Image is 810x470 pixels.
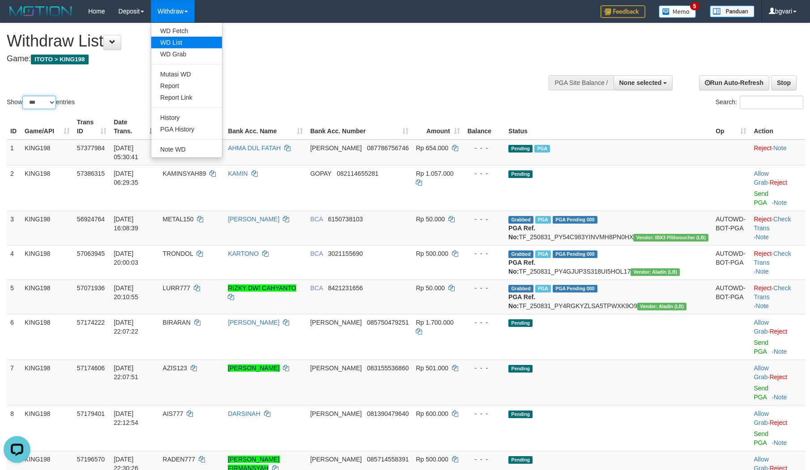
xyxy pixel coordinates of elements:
[114,410,138,426] span: [DATE] 22:12:54
[310,410,362,417] span: [PERSON_NAME]
[774,394,787,401] a: Note
[774,439,787,446] a: Note
[114,319,138,335] span: [DATE] 22:07:22
[7,140,21,165] td: 1
[77,250,105,257] span: 57063945
[508,456,533,464] span: Pending
[31,55,89,64] span: ITOTO > KING198
[467,215,501,224] div: - - -
[508,216,533,224] span: Grabbed
[21,211,73,245] td: KING198
[769,419,787,426] a: Reject
[467,169,501,178] div: - - -
[416,170,453,177] span: Rp 1.057.000
[750,140,806,165] td: ·
[769,373,787,381] a: Reject
[7,96,75,109] label: Show entries
[505,211,712,245] td: TF_250831_PY54C983YINVMH8PN0HX
[151,123,222,135] a: PGA History
[228,284,296,292] a: RIZKY DWI CAHYANTO
[754,250,791,266] a: Check Trans
[467,364,501,373] div: - - -
[337,170,378,177] span: Copy 082114655281 to clipboard
[712,114,750,140] th: Op: activate to sort column ascending
[224,114,307,140] th: Bank Acc. Name: activate to sort column ascending
[754,216,791,232] a: Check Trans
[712,245,750,279] td: AUTOWD-BOT-PGA
[21,405,73,451] td: KING198
[310,170,331,177] span: GOPAY
[508,170,533,178] span: Pending
[114,144,138,161] span: [DATE] 05:30:41
[7,114,21,140] th: ID
[712,211,750,245] td: AUTOWD-BOT-PGA
[21,360,73,405] td: KING198
[416,410,448,417] span: Rp 600.000
[690,2,699,10] span: 5
[151,68,222,80] a: Mutasi WD
[367,410,409,417] span: Copy 081390479640 to clipboard
[505,245,712,279] td: TF_250831_PY4GJUP3S318UI5HOL17
[755,268,769,275] a: Note
[310,364,362,372] span: [PERSON_NAME]
[712,279,750,314] td: AUTOWD-BOT-PGA
[310,144,362,152] span: [PERSON_NAME]
[553,216,597,224] span: PGA Pending
[508,285,533,292] span: Grabbed
[163,456,195,463] span: RADEN777
[77,410,105,417] span: 57179401
[754,216,772,223] a: Reject
[21,314,73,360] td: KING198
[328,216,363,223] span: Copy 6150738103 to clipboard
[307,114,412,140] th: Bank Acc. Number: activate to sort column ascending
[151,144,222,155] a: Note WD
[163,170,206,177] span: KAMINSYAH89
[467,455,501,464] div: - - -
[614,75,673,90] button: None selected
[754,364,768,381] a: Allow Grab
[535,216,551,224] span: Marked by bgvdixe
[754,339,768,355] a: Send PGA
[754,144,772,152] a: Reject
[467,318,501,327] div: - - -
[754,319,769,335] span: ·
[114,170,138,186] span: [DATE] 06:29:35
[464,114,505,140] th: Balance
[416,456,448,463] span: Rp 500.000
[228,250,259,257] a: KARTONO
[754,364,769,381] span: ·
[310,456,362,463] span: [PERSON_NAME]
[77,456,105,463] span: 57196570
[416,144,448,152] span: Rp 654.000
[7,360,21,405] td: 7
[508,411,533,418] span: Pending
[754,410,768,426] a: Allow Grab
[7,32,531,50] h1: Withdraw List
[754,430,768,446] a: Send PGA
[467,249,501,258] div: - - -
[508,365,533,373] span: Pending
[367,144,409,152] span: Copy 087786756746 to clipboard
[163,410,183,417] span: AIS777
[508,259,535,275] b: PGA Ref. No:
[7,314,21,360] td: 6
[73,114,110,140] th: Trans ID: activate to sort column ascending
[114,284,138,301] span: [DATE] 20:10:55
[750,405,806,451] td: ·
[7,279,21,314] td: 5
[633,234,708,241] span: Vendor URL: https://dashboard.q2checkout.com/secure
[114,250,138,266] span: [DATE] 20:00:03
[7,405,21,451] td: 8
[163,216,194,223] span: METAL150
[755,302,769,309] a: Note
[77,144,105,152] span: 57377984
[7,55,531,64] h4: Game:
[151,92,222,103] a: Report Link
[505,114,712,140] th: Status
[163,284,190,292] span: LURR777
[7,4,75,18] img: MOTION_logo.png
[508,250,533,258] span: Grabbed
[754,319,768,335] a: Allow Grab
[467,144,501,152] div: - - -
[328,250,363,257] span: Copy 3021155690 to clipboard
